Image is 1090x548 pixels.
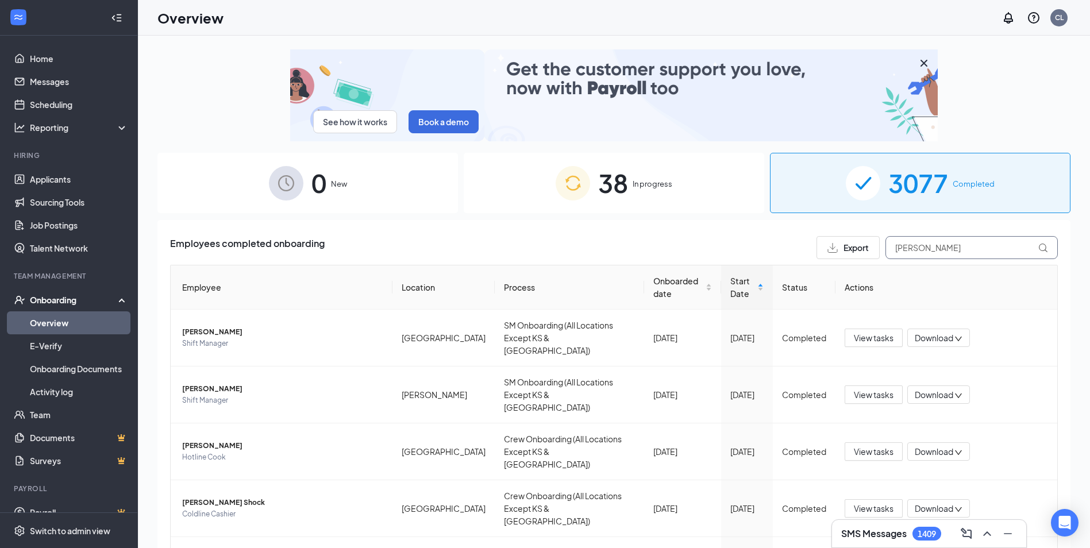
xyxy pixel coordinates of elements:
button: View tasks [845,329,903,347]
th: Onboarded date [644,265,721,310]
button: ComposeMessage [957,524,976,543]
span: Employees completed onboarding [170,236,325,259]
th: Process [495,265,644,310]
div: Completed [782,388,826,401]
svg: Notifications [1002,11,1015,25]
div: CL [1055,13,1064,22]
span: Onboarded date [653,275,703,300]
div: 1409 [918,529,936,539]
td: [PERSON_NAME] [392,366,495,423]
span: [PERSON_NAME] [182,383,383,395]
div: [DATE] [653,502,712,515]
div: [DATE] [730,502,764,515]
button: View tasks [845,385,903,404]
span: Download [915,389,953,401]
span: Download [915,503,953,515]
button: View tasks [845,442,903,461]
div: Reporting [30,122,129,133]
span: In progress [633,178,672,190]
div: Completed [782,331,826,344]
button: See how it works [313,110,397,133]
svg: Minimize [1001,527,1015,541]
span: [PERSON_NAME] Shock [182,497,383,508]
td: SM Onboarding (All Locations Except KS & [GEOGRAPHIC_DATA]) [495,366,644,423]
span: View tasks [854,388,893,401]
button: Book a demo [409,110,479,133]
div: Open Intercom Messenger [1051,509,1079,537]
span: down [954,505,962,514]
td: Crew Onboarding (All Locations Except KS & [GEOGRAPHIC_DATA]) [495,423,644,480]
span: View tasks [854,331,893,344]
span: Export [844,244,869,252]
div: Payroll [14,484,126,493]
td: [GEOGRAPHIC_DATA] [392,310,495,366]
div: Onboarding [30,294,118,306]
h1: Overview [157,8,224,28]
span: Shift Manager [182,338,383,349]
a: Overview [30,311,128,334]
a: Activity log [30,380,128,403]
span: down [954,335,962,343]
span: Start Date [730,275,755,300]
svg: Collapse [111,12,122,24]
span: Coldline Cashier [182,508,383,520]
svg: QuestionInfo [1027,11,1041,25]
th: Employee [171,265,392,310]
td: SM Onboarding (All Locations Except KS & [GEOGRAPHIC_DATA]) [495,310,644,366]
a: Home [30,47,128,70]
span: down [954,392,962,400]
a: SurveysCrown [30,449,128,472]
a: Job Postings [30,214,128,237]
th: Location [392,265,495,310]
span: View tasks [854,502,893,515]
a: Applicants [30,168,128,191]
span: [PERSON_NAME] [182,440,383,451]
td: [GEOGRAPHIC_DATA] [392,423,495,480]
svg: ChevronUp [980,527,994,541]
a: Sourcing Tools [30,191,128,214]
div: [DATE] [730,445,764,458]
a: Onboarding Documents [30,357,128,380]
span: Completed [953,178,995,190]
a: Talent Network [30,237,128,260]
span: Download [915,446,953,458]
div: Switch to admin view [30,525,110,537]
span: Hotline Cook [182,451,383,463]
a: Messages [30,70,128,93]
a: DocumentsCrown [30,426,128,449]
div: Completed [782,502,826,515]
a: Scheduling [30,93,128,116]
td: Crew Onboarding (All Locations Except KS & [GEOGRAPHIC_DATA]) [495,480,644,537]
button: View tasks [845,499,903,518]
div: [DATE] [653,445,712,458]
div: Hiring [14,150,126,160]
span: New [331,178,347,190]
span: Shift Manager [182,395,383,406]
div: [DATE] [653,388,712,401]
svg: ComposeMessage [960,527,973,541]
span: View tasks [854,445,893,458]
svg: Analysis [14,122,25,133]
th: Actions [835,265,1057,310]
img: payroll-small.gif [290,49,938,141]
div: Team Management [14,271,126,281]
button: Export [816,236,880,259]
a: PayrollCrown [30,501,128,524]
h3: SMS Messages [841,527,907,540]
div: Completed [782,445,826,458]
svg: WorkstreamLogo [13,11,24,23]
a: E-Verify [30,334,128,357]
span: down [954,449,962,457]
svg: Settings [14,525,25,537]
div: [DATE] [730,331,764,344]
span: 3077 [888,163,948,203]
span: 38 [598,163,628,203]
span: [PERSON_NAME] [182,326,383,338]
div: [DATE] [653,331,712,344]
button: ChevronUp [978,524,996,543]
td: [GEOGRAPHIC_DATA] [392,480,495,537]
span: Download [915,332,953,344]
input: Search by Name, Job Posting, or Process [885,236,1058,259]
svg: Cross [917,56,931,70]
a: Team [30,403,128,426]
